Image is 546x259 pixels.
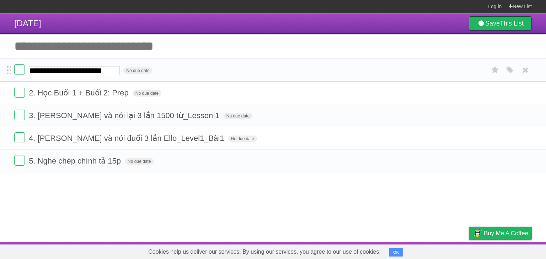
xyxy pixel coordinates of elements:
[500,20,524,27] b: This List
[228,136,257,142] span: No due date
[224,113,252,119] span: No due date
[472,227,482,239] img: Buy me a coffee
[487,244,532,257] a: Suggest a feature
[29,111,221,120] span: 3. [PERSON_NAME] và nói lại 3 lần 1500 từ_Lesson 1
[14,87,25,98] label: Done
[14,110,25,120] label: Done
[29,156,123,165] span: 5. Nghe chép chính tả 15p
[460,244,478,257] a: Privacy
[488,64,502,76] label: Star task
[435,244,451,257] a: Terms
[398,244,427,257] a: Developers
[14,18,41,28] span: [DATE]
[484,227,528,239] span: Buy me a coffee
[14,132,25,143] label: Done
[374,244,389,257] a: About
[14,64,25,75] label: Done
[29,88,130,97] span: 2. Học Buổi 1 + Buổi 2: Prep
[133,90,161,97] span: No due date
[389,248,403,257] button: OK
[123,67,152,74] span: No due date
[29,134,226,143] span: 4. [PERSON_NAME] và nói đuổi 3 lần Ello_Level1_Bài1
[14,155,25,166] label: Done
[469,16,532,31] a: SaveThis List
[141,245,388,259] span: Cookies help us deliver our services. By using our services, you agree to our use of cookies.
[469,227,532,240] a: Buy me a coffee
[125,158,154,165] span: No due date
